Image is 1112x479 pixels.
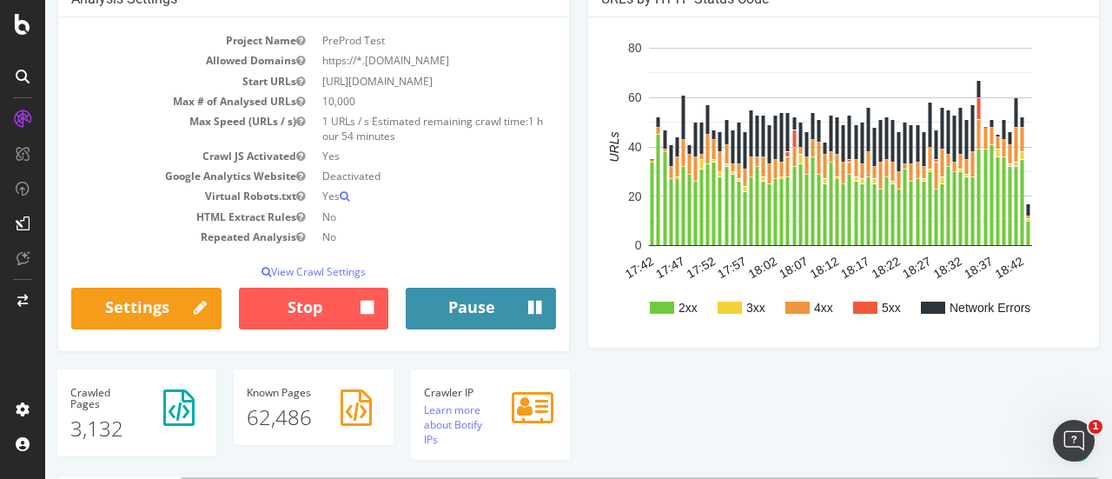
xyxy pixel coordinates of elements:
[26,186,268,206] td: Virtual Robots.txt
[26,50,268,70] td: Allowed Domains
[947,254,981,281] text: 18:42
[1089,420,1102,434] span: 1
[639,254,673,281] text: 17:52
[194,288,344,329] button: Stop
[268,50,511,70] td: https://*.[DOMAIN_NAME]
[26,264,511,279] p: View Crawl Settings
[379,387,512,398] h4: Crawler IP
[793,254,827,281] text: 18:17
[26,288,176,329] a: Settings
[701,301,720,315] text: 3xx
[855,254,889,281] text: 18:27
[583,90,597,104] text: 60
[26,207,268,227] td: HTML Extract Rules
[268,91,511,111] td: 10,000
[837,301,856,315] text: 5xx
[917,254,950,281] text: 18:37
[268,227,511,247] td: No
[268,166,511,186] td: Deactivated
[583,42,597,56] text: 80
[379,402,437,447] a: Learn more about Botify IPs
[824,254,858,281] text: 18:22
[277,114,498,143] span: 1 hour 54 minutes
[268,207,511,227] td: No
[268,111,511,146] td: 1 URLs / s Estimated remaining crawl time:
[268,71,511,91] td: [URL][DOMAIN_NAME]
[26,166,268,186] td: Google Analytics Website
[769,301,788,315] text: 4xx
[26,91,268,111] td: Max # of Analysed URLs
[562,132,576,163] text: URLs
[583,140,597,154] text: 40
[590,239,597,253] text: 0
[268,146,511,166] td: Yes
[1053,420,1095,462] iframe: Intercom live chat
[633,301,652,315] text: 2xx
[26,111,268,146] td: Max Speed (URLs / s)
[731,254,765,281] text: 18:07
[583,190,597,203] text: 20
[26,227,268,247] td: Repeated Analysis
[608,254,642,281] text: 17:47
[361,288,511,329] button: Pause
[26,71,268,91] td: Start URLs
[202,402,334,432] p: 62,486
[556,30,1035,335] svg: A chart.
[26,30,268,50] td: Project Name
[701,254,735,281] text: 18:02
[25,414,158,443] p: 3,132
[268,186,511,206] td: Yes
[202,387,334,398] h4: Pages Known
[904,301,985,315] text: Network Errors
[885,254,919,281] text: 18:32
[268,30,511,50] td: PreProd Test
[25,387,158,409] h4: Pages Crawled
[578,254,612,281] text: 17:42
[670,254,704,281] text: 17:57
[26,146,268,166] td: Crawl JS Activated
[763,254,797,281] text: 18:12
